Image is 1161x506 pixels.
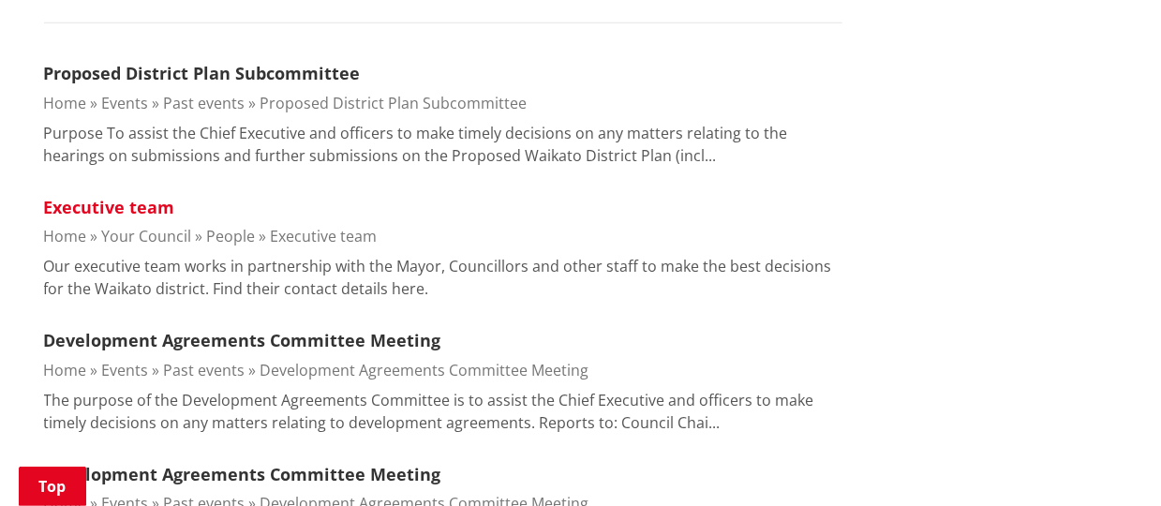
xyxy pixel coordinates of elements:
[44,93,87,113] a: Home
[102,93,149,113] a: Events
[260,93,528,113] a: Proposed District Plan Subcommittee
[44,62,361,84] a: Proposed District Plan Subcommittee
[44,226,87,246] a: Home
[164,93,246,113] a: Past events
[19,467,86,506] a: Top
[207,226,256,246] a: People
[102,360,149,380] a: Events
[164,360,246,380] a: Past events
[102,226,192,246] a: Your Council
[44,196,175,218] a: Executive team
[44,463,441,485] a: Development Agreements Committee Meeting
[260,360,589,380] a: Development Agreements Committee Meeting
[44,255,842,300] p: Our executive team works in partnership with the Mayor, Councillors and other staff to make the b...
[1075,427,1142,495] iframe: Messenger Launcher
[44,389,842,434] p: The purpose of the Development Agreements Committee is to assist the Chief Executive and officers...
[44,122,842,167] p: Purpose To assist the Chief Executive and officers to make timely decisions on any matters relati...
[271,226,378,246] a: Executive team
[44,360,87,380] a: Home
[44,329,441,351] a: Development Agreements Committee Meeting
